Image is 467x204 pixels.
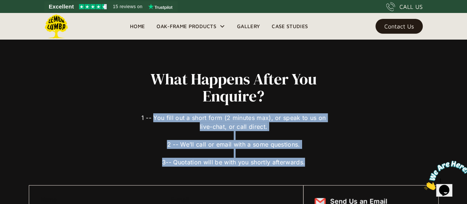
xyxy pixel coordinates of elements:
[113,2,142,11] span: 15 reviews on
[171,197,292,203] label: E-mail
[138,70,329,104] h2: What Happens After You Enquire?
[124,21,151,32] a: Home
[157,22,216,31] div: Oak-Frame Products
[421,158,467,193] iframe: chat widget
[44,1,178,12] a: See Lemon Lumba reviews on Trustpilot
[148,4,172,10] img: Trustpilot logo
[138,104,329,167] div: 1 -- You fill out a short form (2 minutes max), or speak to us on live-chat, or call direct. 2 --...
[399,2,423,11] div: CALL US
[151,13,231,40] div: Oak-Frame Products
[231,21,266,32] a: Gallery
[266,21,314,32] a: Case Studies
[49,2,74,11] span: Excellent
[3,3,49,32] img: Chat attention grabber
[375,19,423,34] a: Contact Us
[40,197,162,203] label: Name
[386,2,423,11] a: CALL US
[79,4,107,9] img: Trustpilot 4.5 stars
[3,3,6,9] span: 1
[384,24,414,29] div: Contact Us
